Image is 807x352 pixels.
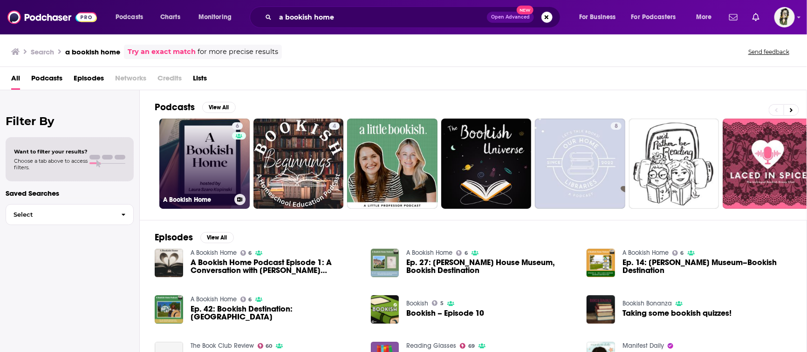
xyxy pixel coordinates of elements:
span: 6 [236,122,239,131]
button: open menu [625,10,690,25]
h2: Episodes [155,232,193,243]
a: All [11,71,20,90]
span: 6 [248,251,252,255]
a: Episodes [74,71,104,90]
a: Lists [193,71,207,90]
a: 8 [535,119,625,209]
button: open menu [573,10,628,25]
span: New [517,6,533,14]
a: Taking some bookish quizzes! [622,309,732,317]
a: Manifest Daily [622,342,664,350]
h2: Podcasts [155,101,195,113]
span: Open Advanced [491,15,530,20]
h2: Filter By [6,114,134,128]
a: A Bookish Home [406,249,452,257]
button: Select [6,204,134,225]
img: Ep. 14: Eric Carle Museum–Bookish Destination [587,249,615,277]
span: Ep. 14: [PERSON_NAME] Museum–Bookish Destination [622,259,792,274]
a: Ep. 27: Jane Austen’s House Museum, Bookish Destination [406,259,575,274]
a: EpisodesView All [155,232,234,243]
span: Podcasts [31,71,62,90]
span: Want to filter your results? [14,148,88,155]
a: Ep. 42: Bookish Destination: Green Gables Heritage Place [191,305,360,321]
span: A Bookish Home Podcast Episode 1: A Conversation with [PERSON_NAME] [PERSON_NAME], Author of Meg,... [191,259,360,274]
a: Bookish Bonanza [622,299,672,307]
a: 8 [611,122,622,130]
span: 69 [468,344,475,348]
a: 6 [240,297,252,302]
span: for more precise results [198,46,278,57]
a: Ep. 14: Eric Carle Museum–Bookish Destination [622,259,792,274]
img: Taking some bookish quizzes! [587,295,615,324]
button: Show profile menu [774,7,795,27]
span: 6 [681,251,684,255]
span: 5 [440,301,444,306]
span: 8 [615,122,618,131]
img: User Profile [774,7,795,27]
span: For Business [579,11,616,24]
span: Ep. 27: [PERSON_NAME] House Museum, Bookish Destination [406,259,575,274]
img: A Bookish Home Podcast Episode 1: A Conversation with Anne Boyd Rioux, Author of Meg, Jo, Beth Amy [155,249,183,277]
button: Open AdvancedNew [487,12,534,23]
span: 60 [266,344,272,348]
span: Choose a tab above to access filters. [14,158,88,171]
span: Monitoring [198,11,232,24]
span: Ep. 42: Bookish Destination: [GEOGRAPHIC_DATA] [191,305,360,321]
a: 5 [432,300,444,306]
h3: Search [31,47,54,56]
span: 4 [333,122,336,131]
a: 6 [456,250,468,256]
img: Ep. 27: Jane Austen’s House Museum, Bookish Destination [371,249,399,277]
a: The Book Club Review [191,342,254,350]
a: Bookish – Episode 10 [406,309,484,317]
h3: a bookish home [65,47,120,56]
a: 4 [329,122,340,130]
a: Show notifications dropdown [725,9,741,25]
span: Networks [115,71,146,90]
a: 4 [253,119,344,209]
img: Podchaser - Follow, Share and Rate Podcasts [7,8,97,26]
button: open menu [192,10,244,25]
button: View All [200,232,234,243]
div: Search podcasts, credits, & more... [259,7,569,28]
input: Search podcasts, credits, & more... [275,10,487,25]
a: PodcastsView All [155,101,236,113]
span: Select [6,212,114,218]
a: Bookish [406,299,428,307]
a: 6 [232,122,243,130]
button: Send feedback [745,48,792,56]
span: More [696,11,712,24]
button: open menu [109,10,155,25]
a: 69 [460,343,475,349]
a: Reading Glasses [406,342,456,350]
a: A Bookish Home [622,249,669,257]
a: Show notifications dropdown [749,9,763,25]
span: Logged in as poppyhat [774,7,795,27]
img: Ep. 42: Bookish Destination: Green Gables Heritage Place [155,295,183,324]
img: Bookish – Episode 10 [371,295,399,324]
span: Credits [157,71,182,90]
p: Saved Searches [6,189,134,198]
span: Charts [160,11,180,24]
span: 6 [465,251,468,255]
a: Charts [154,10,186,25]
a: 6 [672,250,684,256]
a: 6 [240,250,252,256]
span: For Podcasters [631,11,676,24]
a: A Bookish Home Podcast Episode 1: A Conversation with Anne Boyd Rioux, Author of Meg, Jo, Beth Amy [191,259,360,274]
button: View All [202,102,236,113]
button: open menu [690,10,724,25]
a: 60 [258,343,273,349]
a: Try an exact match [128,46,196,57]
